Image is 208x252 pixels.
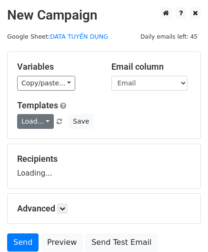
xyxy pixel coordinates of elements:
span: Daily emails left: 45 [137,31,201,42]
h5: Recipients [17,154,191,164]
small: Google Sheet: [7,33,108,40]
h5: Email column [111,62,191,72]
a: DATA TUYỂN DỤNG [50,33,108,40]
h5: Variables [17,62,97,72]
a: Load... [17,114,54,129]
h2: New Campaign [7,7,201,23]
a: Copy/paste... [17,76,75,91]
a: Preview [41,233,83,252]
button: Save [69,114,93,129]
a: Daily emails left: 45 [137,33,201,40]
a: Templates [17,100,58,110]
div: Loading... [17,154,191,178]
a: Send [7,233,39,252]
a: Send Test Email [85,233,158,252]
h5: Advanced [17,203,191,214]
